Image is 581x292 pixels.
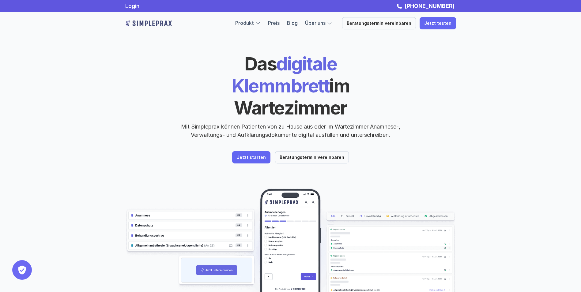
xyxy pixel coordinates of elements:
[280,155,344,160] p: Beratungstermin vereinbaren
[275,151,349,163] a: Beratungstermin vereinbaren
[424,21,451,26] p: Jetzt testen
[305,20,326,26] a: Über uns
[235,20,254,26] a: Produkt
[342,17,416,29] a: Beratungstermin vereinbaren
[125,3,139,9] a: Login
[268,20,280,26] a: Preis
[244,53,277,75] span: Das
[405,3,455,9] strong: [PHONE_NUMBER]
[403,3,456,9] a: [PHONE_NUMBER]
[176,122,406,139] p: Mit Simpleprax können Patienten von zu Hause aus oder im Wartezimmer Anamnese-, Verwaltungs- und ...
[287,20,298,26] a: Blog
[347,21,411,26] p: Beratungstermin vereinbaren
[420,17,456,29] a: Jetzt testen
[232,151,270,163] a: Jetzt starten
[237,155,266,160] p: Jetzt starten
[234,75,353,119] span: im Wartezimmer
[185,53,396,119] h1: digitale Klemmbrett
